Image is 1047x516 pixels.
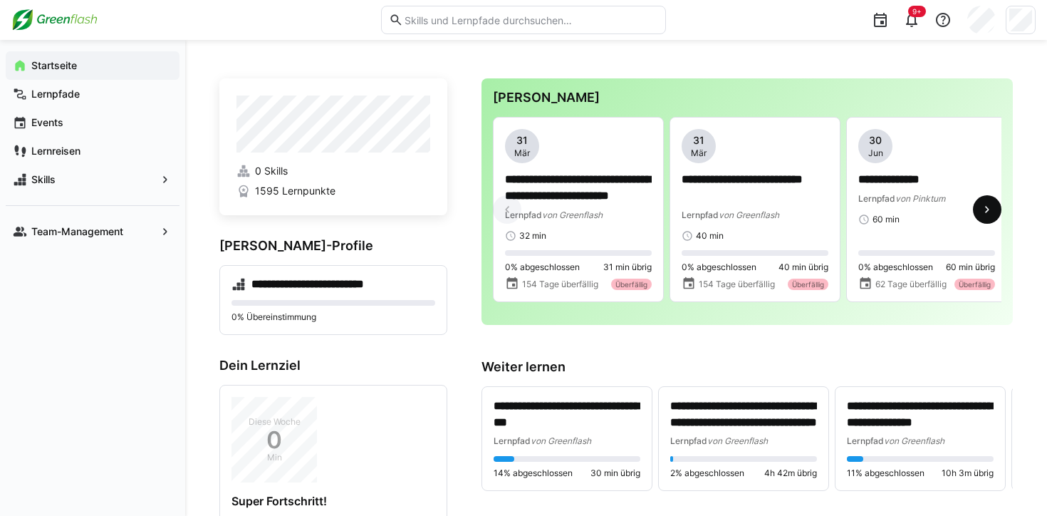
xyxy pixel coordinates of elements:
[788,279,828,290] div: Überfällig
[699,279,775,290] span: 154 Tage überfällig
[954,279,995,290] div: Überfällig
[255,164,288,178] span: 0 Skills
[682,210,719,220] span: Lernpfad
[847,468,924,479] span: 11% abgeschlossen
[942,468,994,479] span: 10h 3m übrig
[778,262,828,273] span: 40 min übrig
[858,262,933,273] span: 0% abgeschlossen
[707,435,768,446] span: von Greenflash
[505,262,580,273] span: 0% abgeschlossen
[231,494,435,508] h4: Super Fortschritt!
[682,262,756,273] span: 0% abgeschlossen
[481,359,1013,375] h3: Weiter lernen
[514,148,530,159] span: Mär
[603,262,652,273] span: 31 min übrig
[691,148,707,159] span: Mär
[764,468,817,479] span: 4h 42m übrig
[847,435,884,446] span: Lernpfad
[946,262,995,273] span: 60 min übrig
[531,435,591,446] span: von Greenflash
[696,230,724,242] span: 40 min
[875,279,947,290] span: 62 Tage überfällig
[868,148,883,159] span: Jun
[542,210,603,220] span: von Greenflash
[670,435,707,446] span: Lernpfad
[869,133,882,148] span: 30
[255,184,335,198] span: 1595 Lernpunkte
[236,164,430,178] a: 0 Skills
[231,311,435,323] p: 0% Übereinstimmung
[719,210,779,220] span: von Greenflash
[516,133,528,148] span: 31
[858,193,895,204] span: Lernpfad
[493,90,1001,105] h3: [PERSON_NAME]
[505,210,542,220] span: Lernpfad
[494,435,531,446] span: Lernpfad
[611,279,652,290] div: Überfällig
[403,14,658,26] input: Skills und Lernpfade durchsuchen…
[693,133,704,148] span: 31
[219,358,447,373] h3: Dein Lernziel
[522,279,598,290] span: 154 Tage überfällig
[912,7,922,16] span: 9+
[590,468,640,479] span: 30 min übrig
[519,230,546,242] span: 32 min
[884,435,944,446] span: von Greenflash
[895,193,945,204] span: von Pinktum
[872,214,900,225] span: 60 min
[219,238,447,254] h3: [PERSON_NAME]-Profile
[494,468,573,479] span: 14% abgeschlossen
[670,468,744,479] span: 2% abgeschlossen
